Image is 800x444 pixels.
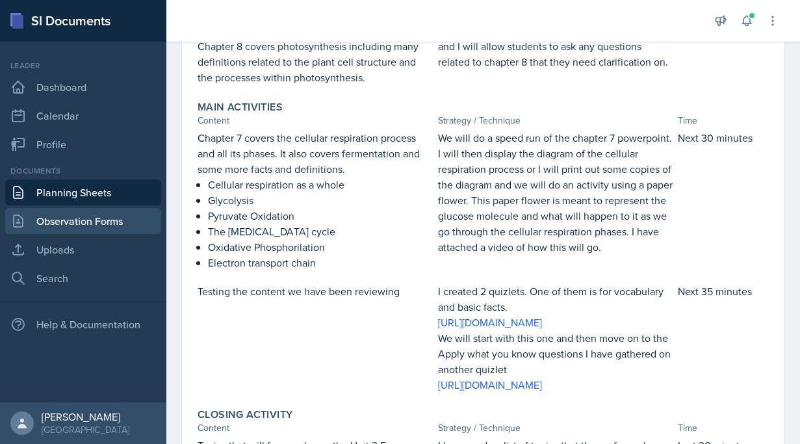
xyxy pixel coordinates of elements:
div: Content [198,114,433,127]
div: Documents [5,165,161,177]
p: We will start with this one and then move on to the Apply what you know questions I have gathered... [438,330,673,377]
a: Uploads [5,237,161,263]
a: [URL][DOMAIN_NAME] [438,315,542,330]
p: We will do a speed run of the chapter 8 powerpoint and I will allow students to ask any questions... [438,23,673,70]
p: Oxidative Phosphorilation [208,239,433,255]
p: Next 30 minutes [678,130,769,146]
a: Calendar [5,103,161,129]
div: Content [198,421,433,435]
div: [PERSON_NAME] [42,410,129,423]
div: Strategy / Technique [438,421,673,435]
a: Dashboard [5,74,161,100]
div: Leader [5,60,161,72]
p: Testing the content we have been reviewing [198,283,433,299]
label: Main Activities [198,101,283,114]
p: Chapter 7 covers the cellular respiration process and all its phases. It also covers fermentation... [198,130,433,177]
p: Glycolysis [208,192,433,208]
p: Pyruvate Oxidation [208,208,433,224]
div: [GEOGRAPHIC_DATA] [42,423,129,436]
p: Cellular respiration as a whole [208,177,433,192]
a: Profile [5,131,161,157]
p: The [MEDICAL_DATA] cycle [208,224,433,239]
p: Electron transport chain [208,255,433,270]
p: Next 35 minutes [678,283,769,299]
div: Strategy / Technique [438,114,673,127]
p: I created 2 quizlets. One of them is for vocabulary and basic facts. [438,283,673,315]
div: Time [678,114,769,127]
a: Planning Sheets [5,179,161,205]
a: Observation Forms [5,208,161,234]
p: We will do a speed run of the chapter 7 powerpoint. I will then display the diagram of the cellul... [438,130,673,255]
a: [URL][DOMAIN_NAME] [438,378,542,392]
label: Closing Activity [198,408,292,421]
div: Time [678,421,769,435]
div: Help & Documentation [5,311,161,337]
a: Search [5,265,161,291]
p: [DATE] was the last lecture before the exam. Chapter 8 covers photosynthesis including many defin... [198,23,433,85]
